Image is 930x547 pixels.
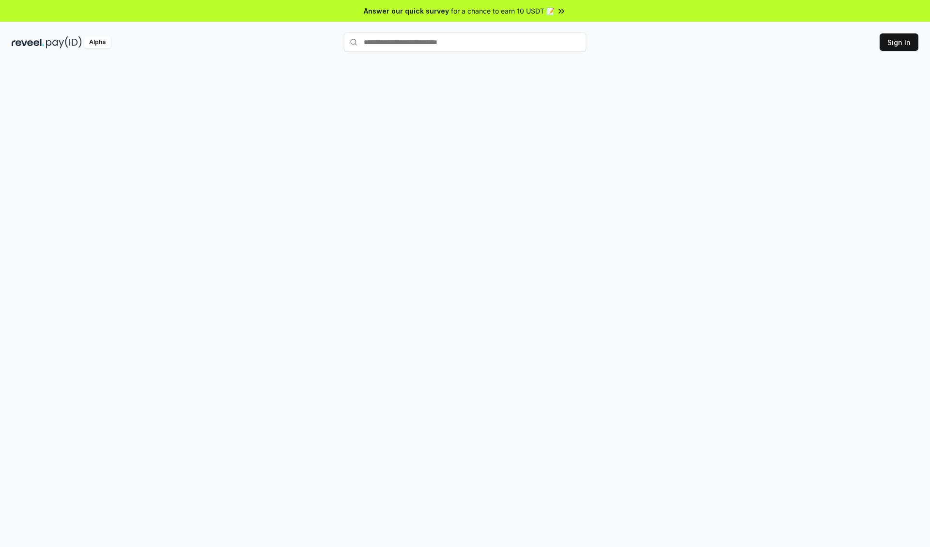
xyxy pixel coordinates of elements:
img: reveel_dark [12,36,44,48]
div: Alpha [84,36,111,48]
span: for a chance to earn 10 USDT 📝 [451,6,555,16]
button: Sign In [880,33,918,51]
img: pay_id [46,36,82,48]
span: Answer our quick survey [364,6,449,16]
